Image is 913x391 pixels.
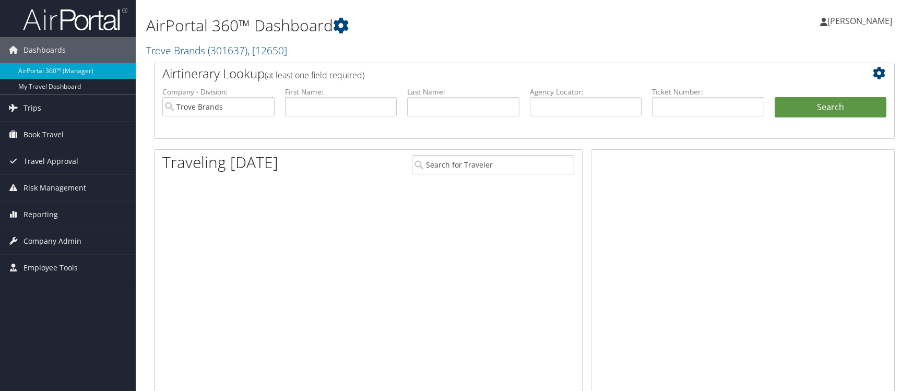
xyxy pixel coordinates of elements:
a: [PERSON_NAME] [820,5,903,37]
span: (at least one field required) [265,69,364,81]
label: First Name: [285,87,397,97]
h1: AirPortal 360™ Dashboard [146,15,650,37]
label: Ticket Number: [652,87,764,97]
span: , [ 12650 ] [247,43,287,57]
span: Reporting [23,202,58,228]
h2: Airtinerary Lookup [162,65,825,82]
label: Company - Division: [162,87,275,97]
span: Risk Management [23,175,86,201]
span: Company Admin [23,228,81,254]
span: Dashboards [23,37,66,63]
label: Agency Locator: [530,87,642,97]
button: Search [775,97,887,118]
span: ( 301637 ) [208,43,247,57]
input: Search for Traveler [412,155,574,174]
span: Book Travel [23,122,64,148]
img: airportal-logo.png [23,7,127,31]
h1: Traveling [DATE] [162,151,278,173]
span: Trips [23,95,41,121]
span: Employee Tools [23,255,78,281]
a: Trove Brands [146,43,287,57]
span: Travel Approval [23,148,78,174]
label: Last Name: [407,87,519,97]
span: [PERSON_NAME] [827,15,892,27]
